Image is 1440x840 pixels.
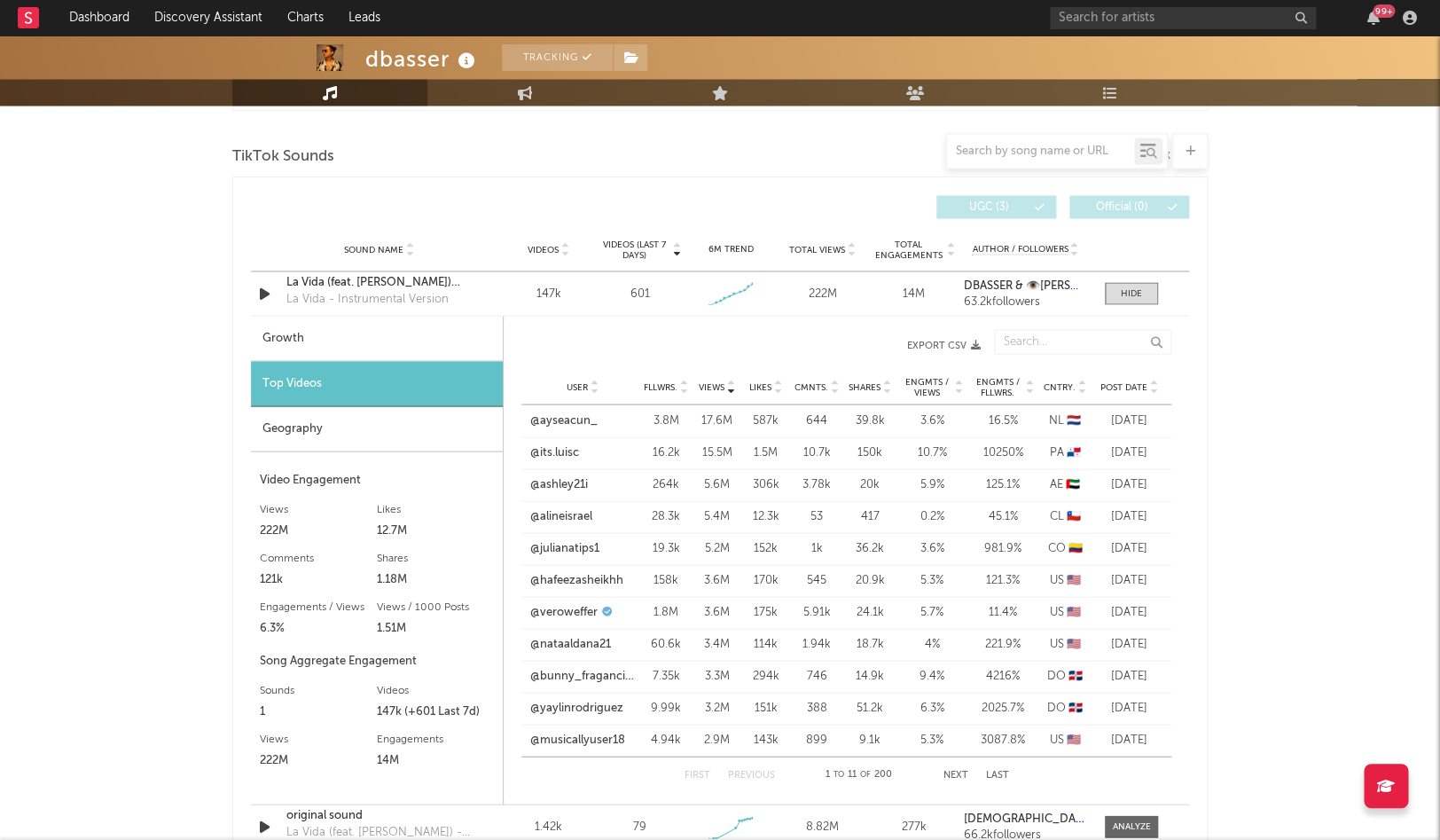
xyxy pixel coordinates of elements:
[746,699,786,717] div: 151k
[1050,7,1316,29] input: Search for artists
[699,381,724,392] span: Views
[948,201,1029,212] span: UGC ( 3 )
[986,770,1009,780] button: Last
[901,475,963,493] div: 5.9 %
[507,818,590,836] div: 1.42k
[286,290,449,308] div: La Vida - Instrumental Version
[848,731,892,749] div: 9.1k
[697,731,737,749] div: 2.9M
[697,412,737,429] div: 17.6M
[697,475,737,493] div: 5.6M
[1043,444,1087,461] div: PA
[1069,195,1189,218] button: Official(0)
[377,617,494,639] div: 1.51M
[530,507,592,525] a: @alineisrael
[1067,446,1081,458] span: 🇵🇦
[1373,4,1395,18] div: 99 +
[286,273,472,291] div: La Vida (feat. [PERSON_NAME]) [Radio Edit]
[794,571,839,589] div: 545
[530,731,625,749] a: @musicallyuser18
[697,444,737,461] div: 15.5M
[833,770,844,778] span: to
[964,279,1087,292] a: DBASSER & 👁️[PERSON_NAME]👁️
[746,444,786,461] div: 1.5M
[697,667,737,685] div: 3.3M
[1043,635,1087,653] div: US
[848,507,892,525] div: 417
[901,376,952,397] span: Engmts / Views
[644,699,688,717] div: 9.99k
[972,603,1034,621] div: 11.4 %
[599,239,670,260] span: Videos (last 7 days)
[530,635,611,653] a: @nataaldana21
[1096,412,1162,429] div: [DATE]
[528,244,559,255] span: Videos
[1100,381,1147,392] span: Post Date
[1067,734,1081,745] span: 🇺🇸
[251,316,503,361] div: Growth
[810,764,908,785] div: 1 11 200
[972,507,1034,525] div: 45.1 %
[1096,699,1162,717] div: [DATE]
[860,770,871,778] span: of
[644,603,688,621] div: 1.8M
[848,603,892,621] div: 24.1k
[1068,702,1083,713] span: 🇩🇴
[1068,542,1083,553] span: 🇨🇴
[1044,381,1076,392] span: Cntry.
[746,603,786,621] div: 175k
[1367,11,1380,25] button: 99+
[972,243,1068,255] span: Author / Followers
[781,285,864,302] div: 222M
[530,412,598,429] a: @ayseacun_
[746,635,786,653] div: 114k
[728,770,775,780] button: Previous
[848,667,892,685] div: 14.9k
[794,381,828,392] span: Cmnts.
[901,731,963,749] div: 5.3 %
[697,635,737,653] div: 3.4M
[539,340,981,350] button: Export CSV
[685,770,710,780] button: First
[1081,201,1162,212] span: Official ( 0 )
[507,285,590,302] div: 147k
[972,376,1023,397] span: Engmts / Fllwrs.
[377,701,494,722] div: 147k (+601 Last 7d)
[690,242,772,255] div: 6M Trend
[377,728,494,750] div: Engagements
[1096,571,1162,589] div: [DATE]
[644,444,688,461] div: 16.2k
[972,539,1034,557] div: 981.9 %
[644,539,688,557] div: 19.3k
[644,731,688,749] div: 4.94k
[644,412,688,429] div: 3.8M
[1043,571,1087,589] div: US
[794,507,839,525] div: 53
[901,635,963,653] div: 4 %
[502,44,613,71] button: Tracking
[848,412,892,429] div: 39.8k
[848,635,892,653] div: 18.7k
[972,635,1034,653] div: 221.9 %
[1043,731,1087,749] div: US
[746,731,786,749] div: 143k
[936,195,1056,218] button: UGC(3)
[644,475,688,493] div: 264k
[1043,507,1087,525] div: CL
[794,412,839,429] div: 644
[873,818,955,836] div: 277k
[260,569,377,590] div: 121k
[251,361,503,406] div: Top Videos
[567,381,588,392] span: User
[260,650,494,671] div: Song Aggregate Engagement
[972,412,1034,429] div: 16.5 %
[630,285,649,302] div: 601
[1096,635,1162,653] div: [DATE]
[1043,603,1087,621] div: US
[644,507,688,525] div: 28.3k
[644,635,688,653] div: 60.6k
[697,699,737,717] div: 3.2M
[1067,606,1081,617] span: 🇺🇸
[644,571,688,589] div: 158k
[848,539,892,557] div: 36.2k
